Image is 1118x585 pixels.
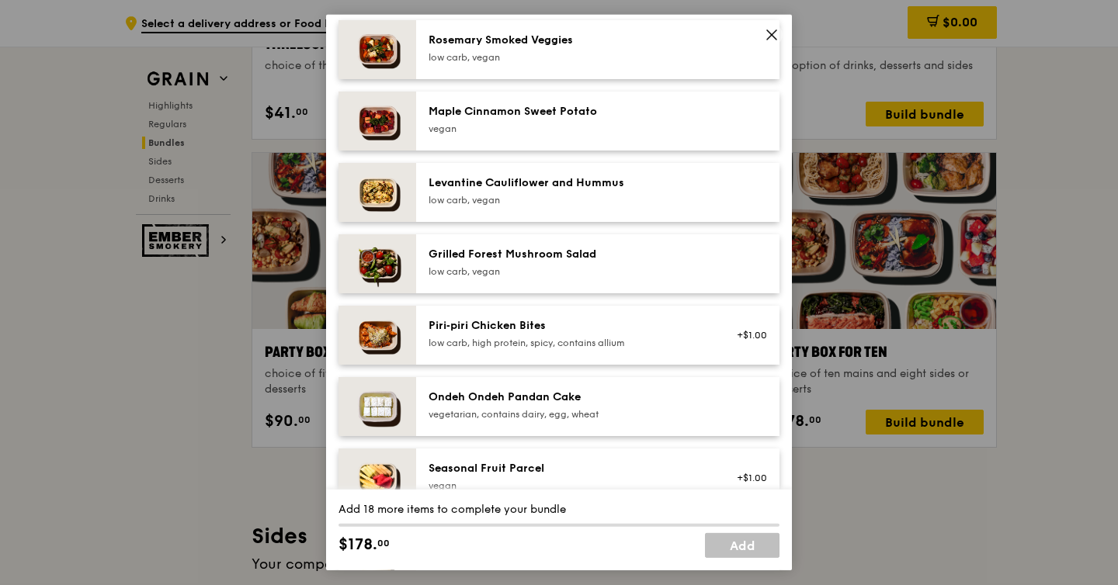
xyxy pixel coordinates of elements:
div: vegan [429,123,707,135]
p: Analytics Inspector 1.7.0 [6,6,227,20]
span: 00 [377,537,390,549]
div: Seasonal Fruit Parcel [429,461,707,476]
div: +$1.00 [726,472,767,484]
img: daily_normal_Seasonal_Fruit_Parcel__Horizontal_.jpg [339,448,416,507]
div: Add 18 more items to complete your bundle [339,502,779,517]
abbr: Enabling validation will send analytics events to the Bazaarvoice validation service. If an event... [6,87,95,100]
div: Ondeh Ondeh Pandan Cake [429,389,707,405]
img: daily_normal_Levantine_Cauliflower_and_Hummus__Horizontal_.jpg [339,163,416,222]
h5: Bazaarvoice Analytics content is not detected on this page. [6,37,227,62]
img: daily_normal_Thyme-Rosemary-Zucchini-HORZ.jpg [339,20,416,79]
div: low carb, high protein, spicy, contains allium [429,337,707,349]
a: Enable Validation [6,87,95,100]
img: daily_normal_Ondeh_Ondeh_Pandan_Cake-HORZ.jpg [339,377,416,436]
div: Piri‑piri Chicken Bites [429,318,707,334]
img: daily_normal_Piri-Piri-Chicken-Bites-HORZ.jpg [339,306,416,365]
div: +$1.00 [726,329,767,341]
a: Add [705,533,779,558]
div: Maple Cinnamon Sweet Potato [429,104,707,119]
span: $178. [339,533,377,556]
img: daily_normal_Grilled-Forest-Mushroom-Salad-HORZ.jpg [339,234,416,293]
div: Levantine Cauliflower and Hummus [429,175,707,191]
div: vegan [429,479,707,492]
div: low carb, vegan [429,51,707,64]
div: low carb, vegan [429,265,707,278]
img: daily_normal_Maple_Cinnamon_Sweet_Potato__Horizontal_.jpg [339,92,416,151]
div: vegetarian, contains dairy, egg, wheat [429,408,707,421]
div: low carb, vegan [429,194,707,206]
div: Grilled Forest Mushroom Salad [429,247,707,262]
div: Rosemary Smoked Veggies [429,33,707,48]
